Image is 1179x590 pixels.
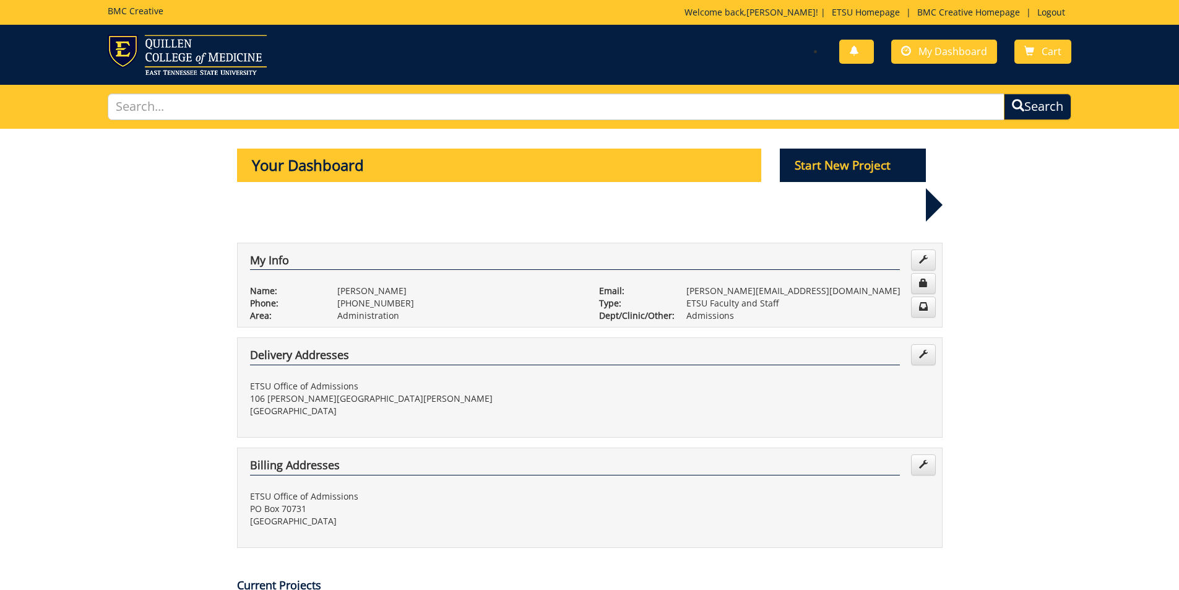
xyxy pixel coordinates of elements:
p: ETSU Office of Admissions [250,380,581,393]
img: ETSU logo [108,35,267,75]
p: [PERSON_NAME][EMAIL_ADDRESS][DOMAIN_NAME] [686,285,930,297]
p: [GEOGRAPHIC_DATA] [250,515,581,527]
a: Edit Info [911,249,936,271]
a: Start New Project [780,160,926,172]
p: [PHONE_NUMBER] [337,297,581,310]
p: PO Box 70731 [250,503,581,515]
span: My Dashboard [918,45,987,58]
p: [PERSON_NAME] [337,285,581,297]
p: [GEOGRAPHIC_DATA] [250,405,581,417]
a: ETSU Homepage [826,6,906,18]
h5: BMC Creative [108,6,163,15]
h4: Delivery Addresses [250,349,900,365]
button: Search [1004,93,1071,120]
p: Dept/Clinic/Other: [599,310,668,322]
p: Phone: [250,297,319,310]
a: Cart [1014,40,1071,64]
h4: My Info [250,254,900,271]
a: [PERSON_NAME] [746,6,816,18]
p: Administration [337,310,581,322]
p: 106 [PERSON_NAME][GEOGRAPHIC_DATA][PERSON_NAME] [250,393,581,405]
a: Change Communication Preferences [911,297,936,318]
p: Your Dashboard [237,149,762,182]
a: Logout [1031,6,1071,18]
p: Welcome back, ! | | | [685,6,1071,19]
span: Cart [1042,45,1061,58]
a: My Dashboard [891,40,997,64]
a: Edit Addresses [911,344,936,365]
input: Search... [108,93,1005,120]
p: Email: [599,285,668,297]
p: ETSU Faculty and Staff [686,297,930,310]
p: Admissions [686,310,930,322]
p: Type: [599,297,668,310]
h4: Billing Addresses [250,459,900,475]
p: ETSU Office of Admissions [250,490,581,503]
p: Start New Project [780,149,926,182]
p: Area: [250,310,319,322]
a: Change Password [911,273,936,294]
p: Name: [250,285,319,297]
a: Edit Addresses [911,454,936,475]
a: BMC Creative Homepage [911,6,1026,18]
